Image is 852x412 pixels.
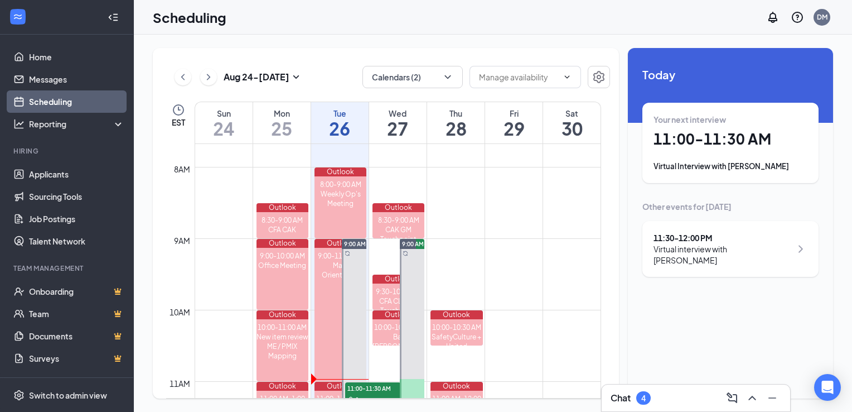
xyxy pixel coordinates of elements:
div: 4 [641,394,646,403]
div: CFA CLE GM Touchpoint [372,296,425,315]
a: Sourcing Tools [29,185,124,208]
button: Settings [588,66,610,88]
a: Applicants [29,163,124,185]
h1: 30 [543,119,601,138]
div: Outlook [314,239,367,248]
span: 9:00 AM-12:00 PM [344,240,394,248]
a: August 24, 2025 [195,102,253,143]
span: 1 [356,396,359,404]
svg: Clock [172,103,185,117]
div: 9:30-10:00 AM [372,287,425,296]
div: Hiring [13,146,122,156]
div: Outlook [372,275,425,284]
svg: Settings [13,390,25,401]
div: Team Management [13,264,122,273]
svg: Sync [345,251,350,256]
div: Outlook [256,382,309,391]
button: ChevronRight [200,69,217,85]
div: 8:00-9:00 AM [314,180,367,189]
svg: QuestionInfo [791,11,804,24]
span: 11:00-11:30 AM [345,382,401,394]
h1: 24 [195,119,253,138]
svg: Settings [592,70,606,84]
div: 11:00-11:30 AM [314,394,367,404]
h3: Aug 24 - [DATE] [224,71,289,83]
svg: ChevronDown [442,71,453,83]
div: Outlook [314,382,367,391]
a: OnboardingCrown [29,280,124,303]
button: ComposeMessage [723,389,741,407]
span: Today [642,66,819,83]
button: Minimize [763,389,781,407]
input: Manage availability [479,71,558,83]
a: Scheduling [29,90,124,113]
button: Calendars (2)ChevronDown [362,66,463,88]
h1: Scheduling [153,8,226,27]
div: 9:00-11:00 AM [314,251,367,261]
div: DM [817,12,827,22]
svg: SmallChevronDown [289,70,303,84]
div: 8:30-9:00 AM [256,215,309,225]
h1: 11:00 - 11:30 AM [653,130,807,148]
svg: Collapse [108,12,119,23]
div: Reporting [29,118,125,130]
svg: Analysis [13,118,25,130]
div: 10:00-10:30 AM [372,323,425,332]
svg: Notifications [766,11,780,24]
div: Sun [195,108,253,119]
a: DocumentsCrown [29,325,124,347]
div: 9:00-10:00 AM [256,251,309,261]
svg: ChevronRight [203,70,214,84]
a: August 29, 2025 [485,102,543,143]
a: SurveysCrown [29,347,124,370]
a: August 25, 2025 [253,102,311,143]
a: Talent Network [29,230,124,252]
h3: Chat [611,392,631,404]
svg: Sync [403,251,408,256]
div: CAK GM Touchpoint [372,225,425,244]
div: Open Intercom Messenger [814,374,841,401]
div: Outlook [256,239,309,248]
button: ChevronUp [743,389,761,407]
svg: ChevronRight [794,242,807,256]
div: Other events for [DATE] [642,201,819,212]
a: Job Postings [29,208,124,230]
div: Virtual Interview with [PERSON_NAME] [653,161,807,172]
div: Outlook [372,203,425,212]
div: Matt Orientation [314,261,367,280]
div: Weekly Op's Meeting [314,189,367,208]
button: ChevronLeft [175,69,191,85]
div: Outlook [314,167,367,176]
svg: WorkstreamLogo [12,11,23,22]
a: August 27, 2025 [369,102,427,143]
div: Sat [543,108,601,119]
div: 10:00-11:00 AM [256,323,309,332]
div: SafetyCulture + United Concessions Group [430,332,483,370]
h1: 26 [311,119,369,138]
svg: ChevronLeft [177,70,188,84]
svg: ChevronDown [563,73,572,82]
div: 10am [167,306,192,318]
div: Outlook [256,310,309,319]
svg: ComposeMessage [725,391,739,405]
div: Wed [369,108,427,119]
h1: 27 [369,119,427,138]
div: Mon [253,108,311,119]
div: 8am [172,163,192,175]
div: CFA CAK [256,225,309,234]
svg: Minimize [766,391,779,405]
div: Fri [485,108,543,119]
h1: 29 [485,119,543,138]
a: August 30, 2025 [543,102,601,143]
div: Virtual interview with [PERSON_NAME] [653,243,791,266]
div: Your next interview [653,114,807,125]
a: August 26, 2025 [311,102,369,143]
div: Bar [PERSON_NAME] Touchpoint [372,332,425,361]
h1: 25 [253,119,311,138]
span: EST [172,117,185,128]
div: 11am [167,377,192,390]
div: Thu [427,108,485,119]
a: Messages [29,68,124,90]
div: 10:00-10:30 AM [430,323,483,332]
